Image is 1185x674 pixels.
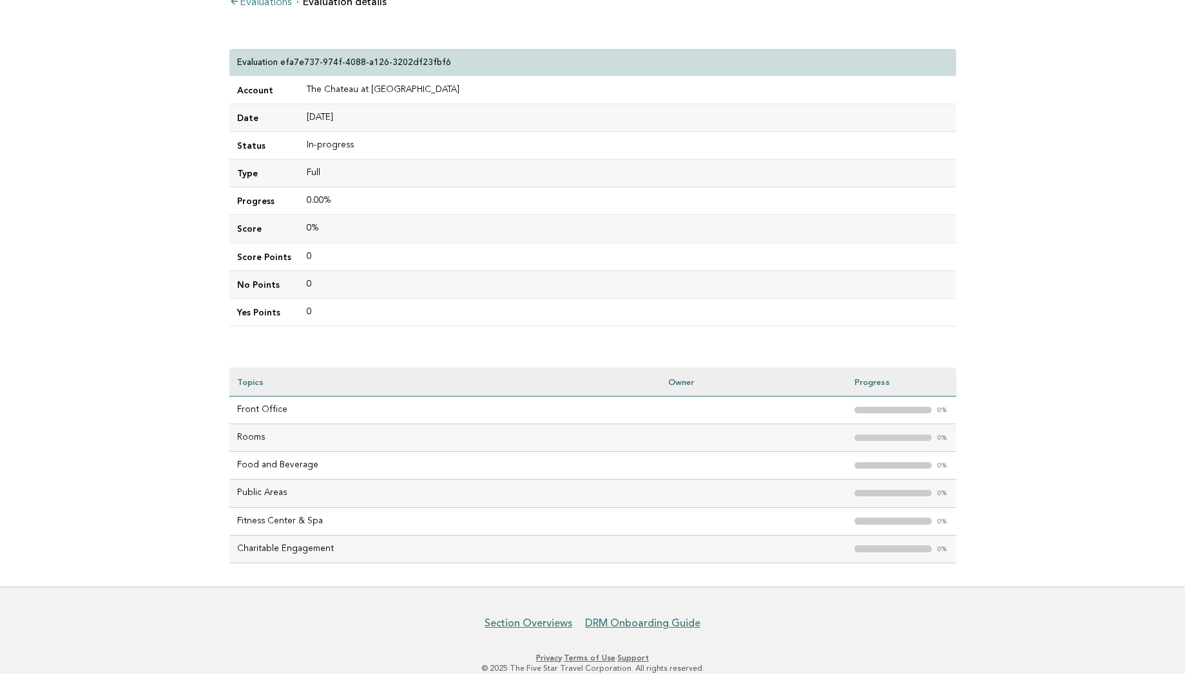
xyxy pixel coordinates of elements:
[299,243,956,270] td: 0
[299,270,956,298] td: 0
[299,132,956,160] td: In-progress
[937,518,949,525] em: 0%
[229,270,299,298] td: No Points
[937,407,949,414] em: 0%
[198,653,987,663] p: · ·
[536,653,562,662] a: Privacy
[299,160,956,187] td: Full
[937,546,949,553] em: 0%
[229,535,660,563] td: Charitable Engagement
[198,663,987,673] p: © 2025 The Five Star Travel Corporation. All rights reserved.
[229,298,299,326] td: Yes Points
[237,57,451,68] p: Evaluation efa7e737-974f-4088-a126-3202df23fbf6
[299,77,956,104] td: The Chateau at [GEOGRAPHIC_DATA]
[299,298,956,326] td: 0
[485,617,572,630] a: Section Overviews
[229,368,660,397] th: Topics
[937,462,949,469] em: 0%
[229,507,660,535] td: Fitness Center & Spa
[229,160,299,187] td: Type
[937,490,949,497] em: 0%
[229,480,660,507] td: Public Areas
[847,368,956,397] th: Progress
[660,368,847,397] th: Owner
[229,397,660,424] td: Front Office
[229,77,299,104] td: Account
[229,424,660,452] td: Rooms
[299,104,956,132] td: [DATE]
[229,243,299,270] td: Score Points
[937,435,949,442] em: 0%
[229,452,660,480] td: Food and Beverage
[585,617,700,630] a: DRM Onboarding Guide
[299,187,956,215] td: 0.00%
[229,215,299,243] td: Score
[617,653,649,662] a: Support
[299,215,956,243] td: 0%
[229,132,299,160] td: Status
[229,187,299,215] td: Progress
[229,104,299,132] td: Date
[564,653,615,662] a: Terms of Use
